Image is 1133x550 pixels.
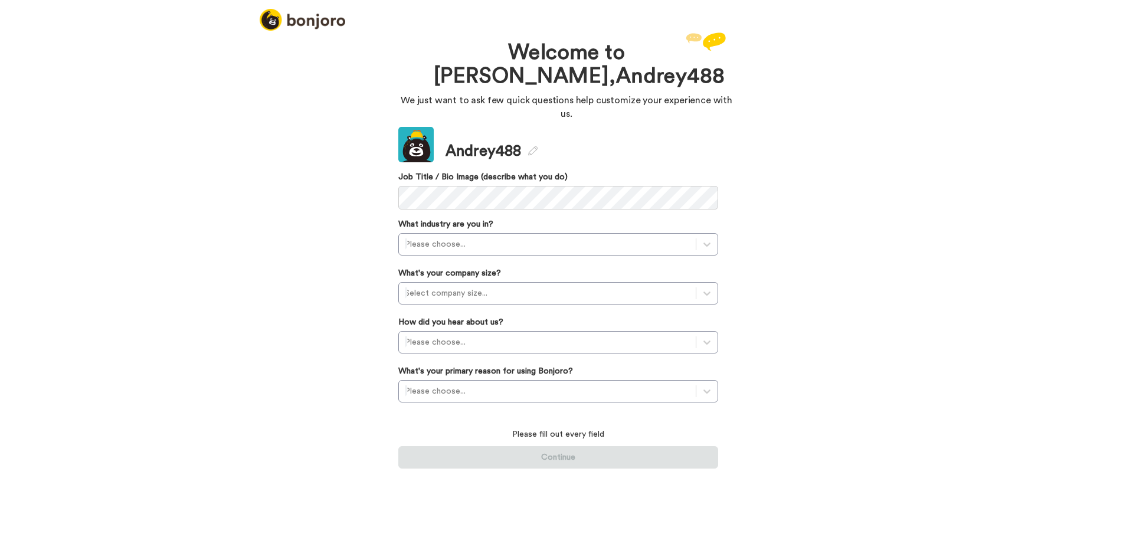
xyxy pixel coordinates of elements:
div: Andrey488 [446,140,538,162]
label: What's your primary reason for using Bonjoro? [398,365,573,377]
label: Job Title / Bio Image (describe what you do) [398,171,718,183]
label: What's your company size? [398,267,501,279]
p: We just want to ask few quick questions help customize your experience with us. [398,94,735,121]
h1: Welcome to [PERSON_NAME], Andrey488 [434,41,699,88]
label: What industry are you in? [398,218,493,230]
img: reply.svg [686,32,726,51]
label: How did you hear about us? [398,316,503,328]
button: Continue [398,446,718,469]
img: logo_full.png [260,9,345,31]
p: Please fill out every field [398,428,718,440]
